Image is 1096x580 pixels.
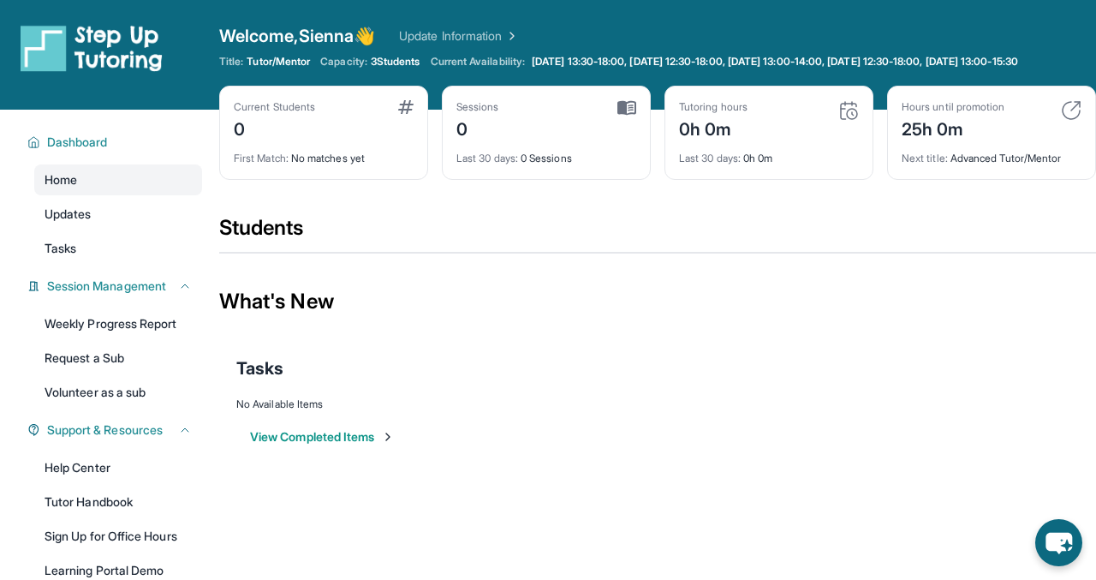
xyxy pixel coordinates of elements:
[40,278,192,295] button: Session Management
[528,55,1022,69] a: [DATE] 13:30-18:00, [DATE] 12:30-18:00, [DATE] 13:00-14:00, [DATE] 12:30-18:00, [DATE] 13:00-15:30
[34,233,202,264] a: Tasks
[234,152,289,164] span: First Match :
[902,141,1081,165] div: Advanced Tutor/Mentor
[502,27,519,45] img: Chevron Right
[234,141,414,165] div: No matches yet
[40,422,192,439] button: Support & Resources
[456,100,499,114] div: Sessions
[398,100,414,114] img: card
[371,55,420,69] span: 3 Students
[250,428,395,445] button: View Completed Items
[247,55,310,69] span: Tutor/Mentor
[45,206,92,223] span: Updates
[45,171,77,188] span: Home
[34,343,202,374] a: Request a Sub
[532,55,1018,69] span: [DATE] 13:30-18:00, [DATE] 12:30-18:00, [DATE] 13:00-14:00, [DATE] 12:30-18:00, [DATE] 13:00-15:30
[40,134,192,151] button: Dashboard
[236,398,1079,411] div: No Available Items
[456,141,636,165] div: 0 Sessions
[679,152,741,164] span: Last 30 days :
[219,264,1096,339] div: What's New
[902,100,1004,114] div: Hours until promotion
[34,521,202,552] a: Sign Up for Office Hours
[34,377,202,408] a: Volunteer as a sub
[21,24,163,72] img: logo
[679,100,748,114] div: Tutoring hours
[456,114,499,141] div: 0
[219,55,243,69] span: Title:
[902,114,1004,141] div: 25h 0m
[47,422,163,439] span: Support & Resources
[34,487,202,517] a: Tutor Handbook
[34,452,202,483] a: Help Center
[617,100,636,116] img: card
[45,240,76,257] span: Tasks
[234,114,315,141] div: 0
[236,356,283,380] span: Tasks
[47,134,108,151] span: Dashboard
[34,199,202,230] a: Updates
[838,100,859,121] img: card
[456,152,518,164] span: Last 30 days :
[34,308,202,339] a: Weekly Progress Report
[47,278,166,295] span: Session Management
[679,114,748,141] div: 0h 0m
[399,27,519,45] a: Update Information
[219,214,1096,252] div: Students
[1035,519,1082,566] button: chat-button
[431,55,525,69] span: Current Availability:
[34,164,202,195] a: Home
[1061,100,1081,121] img: card
[320,55,367,69] span: Capacity:
[219,24,375,48] span: Welcome, Sienna 👋
[679,141,859,165] div: 0h 0m
[902,152,948,164] span: Next title :
[234,100,315,114] div: Current Students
